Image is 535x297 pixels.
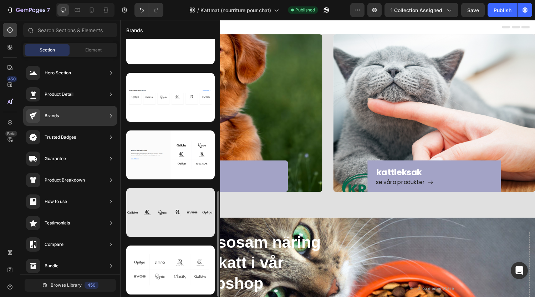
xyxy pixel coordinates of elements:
button: Save [461,3,485,17]
div: Beta [5,131,17,137]
div: Hero Section [45,69,71,76]
div: Overlay [220,15,428,177]
div: Publish [494,6,511,14]
div: Drop element here [306,274,344,280]
div: Bundle [45,262,58,269]
span: Section [40,47,55,53]
div: Undo/Redo [134,3,163,17]
span: Kattmat (nourriture pour chat) [200,6,271,14]
div: Background Image [220,15,428,177]
div: Guarantee [45,155,66,162]
span: Published [295,7,315,13]
div: Brands [45,112,59,119]
button: Browse Library450 [25,279,116,292]
div: How to use [45,198,67,205]
span: 1 collection assigned [391,6,442,14]
div: Product Breakdown [45,177,85,184]
iframe: Design area [120,20,535,297]
strong: Upptäck hälsosam näring för din katt i vår webbshop [7,220,207,281]
span: / [197,6,199,14]
div: Compare [45,241,63,248]
button: 1 collection assigned [384,3,458,17]
div: Testimonials [45,219,70,227]
h2: kattleksak [264,150,384,163]
div: Trusted Badges [45,134,76,141]
span: Browse Library [51,282,82,288]
div: 450 [7,76,17,82]
div: 450 [85,282,98,289]
button: 7 [3,3,53,17]
input: Search Sections & Elements [23,23,117,37]
a: se våra produkter [264,163,323,172]
div: Open Intercom Messenger [511,262,528,279]
button: Publish [488,3,518,17]
div: Product Detail [45,91,73,98]
p: se våra produkter [264,163,314,172]
span: Save [467,7,479,13]
p: 7 [47,6,50,14]
span: Element [85,47,102,53]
